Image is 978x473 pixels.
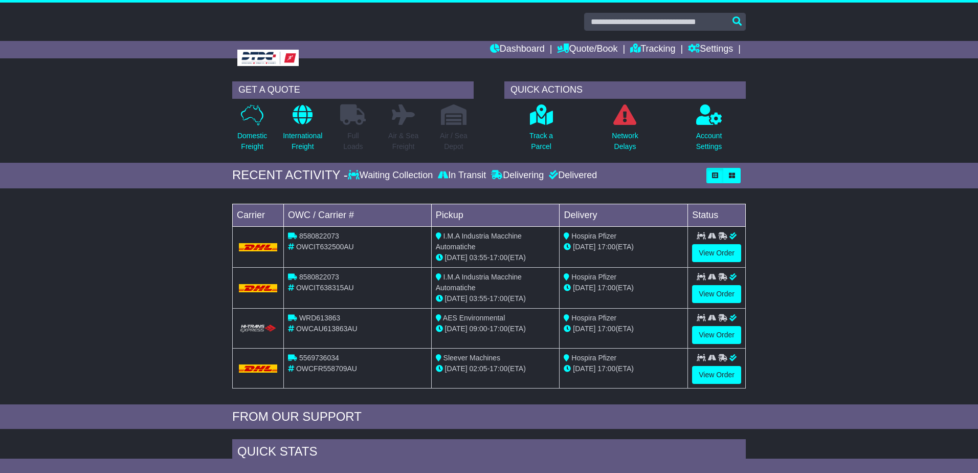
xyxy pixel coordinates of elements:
p: Air & Sea Freight [388,131,418,152]
div: - (ETA) [436,293,555,304]
a: View Order [692,285,741,303]
span: OWCFR558709AU [296,364,357,373]
p: International Freight [283,131,322,152]
a: View Order [692,244,741,262]
span: [DATE] [445,253,468,262]
img: DHL.png [239,284,277,292]
span: Hospira Pfizer [571,232,616,240]
span: 5569736034 [299,354,339,362]
span: 09:00 [470,325,487,333]
span: 17:00 [597,243,615,251]
span: 8580822073 [299,273,339,281]
span: [DATE] [445,364,468,373]
p: Air / Sea Depot [440,131,468,152]
a: Tracking [630,41,675,58]
span: AES Environmental [443,314,505,322]
td: OWC / Carrier # [284,204,432,226]
a: View Order [692,326,741,344]
span: 17:00 [490,253,507,262]
span: OWCAU613863AU [296,325,358,333]
a: Track aParcel [529,104,553,158]
div: - (ETA) [436,363,555,374]
div: GET A QUOTE [232,81,474,99]
span: [DATE] [445,294,468,303]
div: (ETA) [564,363,683,374]
span: I.M.A Industria Macchine Automatiche [436,232,522,251]
a: Quote/Book [557,41,617,58]
div: (ETA) [564,324,683,334]
img: DHL.png [239,243,277,251]
div: RECENT ACTIVITY - [232,168,348,183]
div: (ETA) [564,242,683,252]
span: [DATE] [573,243,595,251]
a: InternationalFreight [282,104,323,158]
span: 17:00 [490,364,507,373]
div: FROM OUR SUPPORT [232,410,746,424]
span: 17:00 [597,325,615,333]
span: Sleever Machines [443,354,500,362]
span: OWCIT638315AU [296,284,354,292]
div: - (ETA) [436,252,555,263]
span: Hospira Pfizer [571,273,616,281]
td: Pickup [431,204,560,226]
span: 17:00 [490,325,507,333]
div: In Transit [435,170,488,181]
div: Delivering [488,170,546,181]
a: NetworkDelays [611,104,638,158]
img: DHL.png [239,364,277,373]
div: Quick Stats [232,439,746,467]
div: Delivered [546,170,597,181]
td: Carrier [233,204,284,226]
span: 02:05 [470,364,487,373]
p: Network Delays [612,131,638,152]
p: Domestic Freight [237,131,267,152]
div: QUICK ACTIONS [504,81,746,99]
span: [DATE] [445,325,468,333]
p: Full Loads [340,131,366,152]
a: View Order [692,366,741,384]
p: Account Settings [696,131,722,152]
span: 8580822073 [299,232,339,240]
span: OWCIT632500AU [296,243,354,251]
td: Delivery [560,204,688,226]
span: Hospira Pfizer [571,314,616,322]
img: HiTrans.png [239,324,277,334]
span: 03:55 [470,253,487,262]
div: (ETA) [564,283,683,293]
span: I.M.A Industria Macchine Automatiche [436,273,522,292]
span: Hospira Pfizer [571,354,616,362]
span: [DATE] [573,364,595,373]
a: DomesticFreight [237,104,268,158]
p: Track a Parcel [529,131,553,152]
span: 17:00 [490,294,507,303]
span: WRD613863 [299,314,340,322]
a: Settings [688,41,733,58]
span: [DATE] [573,325,595,333]
div: Waiting Collection [348,170,435,181]
span: 03:55 [470,294,487,303]
a: Dashboard [490,41,545,58]
a: AccountSettings [696,104,723,158]
span: 17:00 [597,364,615,373]
td: Status [688,204,746,226]
span: [DATE] [573,284,595,292]
span: 17:00 [597,284,615,292]
div: - (ETA) [436,324,555,334]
